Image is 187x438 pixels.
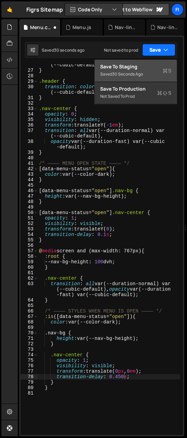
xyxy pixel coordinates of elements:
div: 39 [21,150,38,155]
div: 43 [21,172,38,177]
div: 38 [21,139,38,150]
div: 68 [21,319,38,325]
div: Menu.css [30,24,52,31]
div: Save to Production [100,85,171,92]
div: 40 [21,155,38,161]
div: 49 [21,204,38,210]
div: 50 [21,210,38,215]
div: 56 [21,243,38,248]
div: 28 [21,73,38,79]
div: 48 [21,199,38,204]
div: Menu.js [72,24,91,31]
div: 36 [21,122,38,128]
a: Connect to Webflow [98,3,169,16]
button: Save [142,44,175,56]
div: 32 [21,101,38,106]
div: 45 [21,183,38,188]
div: 74 [21,352,38,358]
div: 37 [21,128,38,139]
div: 69 [21,325,38,330]
div: 62 [21,276,38,281]
div: 80 [21,385,38,390]
div: Not saved to prod [100,92,171,101]
div: 66 [21,308,38,314]
div: 81 [21,390,38,396]
div: 70 [21,330,38,336]
div: 55 [21,237,38,243]
div: 31 [21,95,38,101]
div: 46 [21,188,38,194]
div: 76 [21,363,38,369]
div: 51 [21,215,38,221]
div: 42 [21,166,38,172]
div: Code Only [94,59,177,105]
div: Save to Staging [100,63,171,70]
div: 35 [21,117,38,122]
div: 59 [21,259,38,265]
div: 78 [21,374,38,380]
div: 60 [21,265,38,270]
button: Save to ProductionS Not saved to prod [95,82,177,104]
div: 75 [21,358,38,363]
div: 33 [21,106,38,111]
div: Nav-links.css [157,24,179,31]
div: 73 [21,347,38,352]
div: 72 [21,341,38,347]
a: Fi [171,3,184,16]
div: 30 seconds ago [112,71,143,77]
a: 🤙 [1,1,18,18]
div: 27 [21,68,38,73]
button: Save to StagingS Saved30 seconds ago [95,60,177,82]
div: 54 [21,232,38,237]
div: 34 [21,111,38,117]
div: 30 [21,84,38,95]
div: Not saved to prod [104,47,138,53]
span: S [157,90,171,96]
div: Saved [100,70,171,78]
div: 52 [21,221,38,226]
button: Code Only [65,3,122,16]
div: Saved [42,47,84,53]
div: 77 [21,369,38,374]
div: 44 [21,177,38,183]
div: Figrs Sitemap [26,5,63,14]
div: 64 [21,297,38,303]
span: S [163,67,171,74]
div: 30 seconds ago [54,47,84,53]
div: Nav-links.js [115,24,137,31]
div: 58 [21,254,38,259]
div: 47 [21,194,38,199]
div: 79 [21,380,38,385]
div: 41 [21,161,38,166]
div: 29 [21,79,38,84]
div: 61 [21,270,38,276]
div: 71 [21,336,38,341]
div: 63 [21,281,38,297]
div: 53 [21,226,38,232]
div: 65 [21,303,38,308]
div: 57 [21,248,38,254]
div: 67 [21,314,38,319]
